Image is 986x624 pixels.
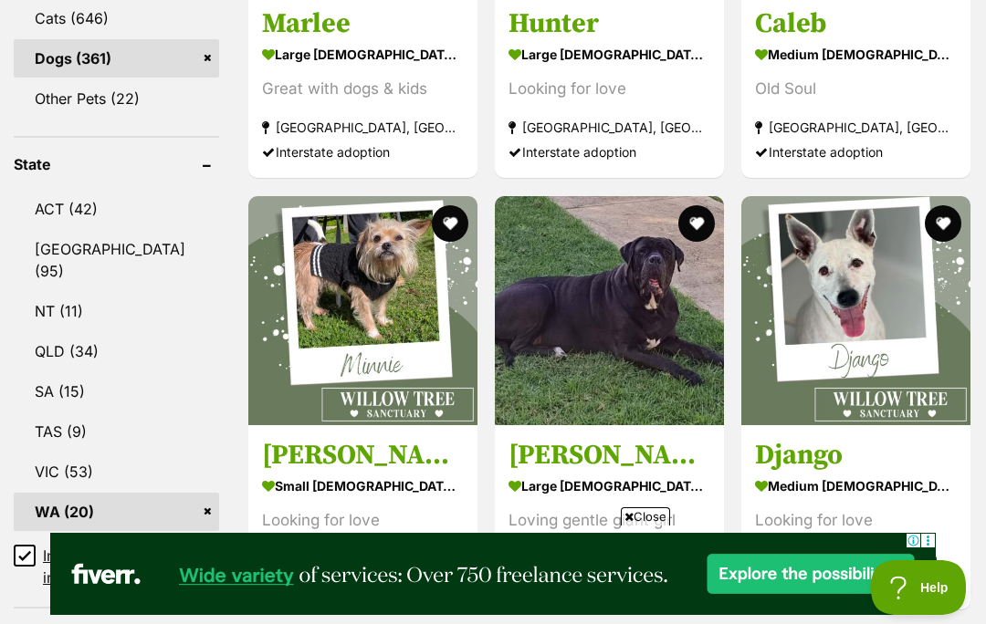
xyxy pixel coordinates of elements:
div: Looking for love [509,78,710,102]
header: State [14,156,219,172]
span: Close [621,507,670,525]
a: VIC (53) [14,452,219,491]
a: NT (11) [14,292,219,330]
button: favourite [678,205,715,242]
a: ACT (42) [14,190,219,228]
span: Include pets available for interstate adoption [43,545,219,588]
div: Looking for love [755,508,957,533]
div: Old Soul [755,78,957,102]
a: Django medium [DEMOGRAPHIC_DATA] Dog Looking for love [GEOGRAPHIC_DATA], [GEOGRAPHIC_DATA] Inters... [741,424,970,609]
h3: Marlee [262,7,464,42]
div: Interstate adoption [755,140,957,165]
a: SA (15) [14,372,219,411]
div: Interstate adoption [509,140,710,165]
div: Looking for love [262,508,464,533]
h3: Hunter [509,7,710,42]
strong: medium [DEMOGRAPHIC_DATA] Dog [755,42,957,68]
strong: large [DEMOGRAPHIC_DATA] Dog [262,42,464,68]
a: [PERSON_NAME] large [DEMOGRAPHIC_DATA] Dog Loving gentle giant girl Viveash, [GEOGRAPHIC_DATA] In... [495,424,724,609]
a: [PERSON_NAME] small [DEMOGRAPHIC_DATA] Dog Looking for love [GEOGRAPHIC_DATA], [GEOGRAPHIC_DATA] ... [248,424,477,609]
strong: [GEOGRAPHIC_DATA], [GEOGRAPHIC_DATA] [755,116,957,140]
a: TAS (9) [14,412,219,451]
a: Other Pets (22) [14,79,219,118]
strong: large [DEMOGRAPHIC_DATA] Dog [509,473,710,499]
h3: [PERSON_NAME] [262,438,464,473]
div: Interstate adoption [262,140,464,165]
button: favourite [432,205,468,242]
a: Dogs (361) [14,39,219,78]
div: Loving gentle giant girl [509,508,710,533]
a: WA (20) [14,493,219,531]
iframe: Advertisement [50,533,936,615]
img: Kira - Dogue de Bordeaux x Boerboel Dog [495,196,724,425]
div: Great with dogs & kids [262,78,464,102]
strong: large [DEMOGRAPHIC_DATA] Dog [509,42,710,68]
strong: [GEOGRAPHIC_DATA], [GEOGRAPHIC_DATA] [262,116,464,140]
strong: [GEOGRAPHIC_DATA], [GEOGRAPHIC_DATA] [509,116,710,140]
img: Django - Australian Kelpie Dog [741,196,970,425]
iframe: Help Scout Beacon - Open [871,560,968,615]
a: Include pets available for interstate adoption [14,545,219,588]
strong: medium [DEMOGRAPHIC_DATA] Dog [755,473,957,499]
h3: Django [755,438,957,473]
a: QLD (34) [14,332,219,370]
button: favourite [925,205,961,242]
img: Minnie - Maltese Dog [248,196,477,425]
strong: small [DEMOGRAPHIC_DATA] Dog [262,473,464,499]
h3: [PERSON_NAME] [509,438,710,473]
a: [GEOGRAPHIC_DATA] (95) [14,230,219,290]
h3: Caleb [755,7,957,42]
